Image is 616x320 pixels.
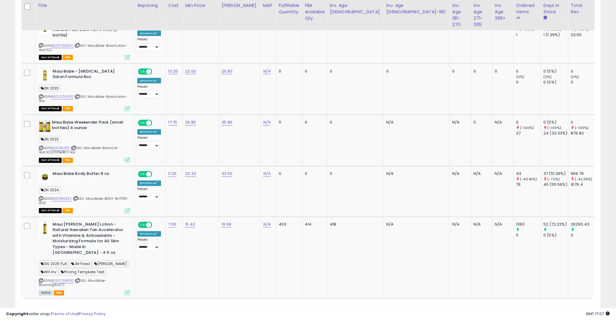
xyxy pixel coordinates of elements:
[39,120,50,132] img: 61myhUuQ+iL._SL40_.jpg
[516,222,541,227] div: 1393
[305,2,325,22] div: FBA Available Qty
[263,222,270,228] a: N/A
[516,69,541,74] div: 0
[330,120,379,125] div: 0
[571,171,596,177] div: 969.76
[516,2,539,15] div: Ordered Items
[53,171,126,179] b: Maui Babe Body Butter 8 oz
[222,2,258,9] div: [PERSON_NAME]
[39,43,128,52] span: | SKU: MauiBabe-BrownLotion-4oz(X2)
[39,222,130,295] div: ASIN:
[386,2,447,15] div: Inv. Age [DEMOGRAPHIC_DATA]-180
[39,269,58,276] span: WH Inv
[54,291,64,296] span: FBA
[305,69,322,74] div: 0
[330,222,379,227] div: 418
[474,69,488,74] div: 0
[39,260,69,267] span: GS 2025 Full
[474,120,488,125] div: 0
[139,222,146,227] span: ON
[168,222,177,228] a: 7.00
[222,171,232,177] a: 33.50
[39,171,130,213] div: ASIN:
[51,278,74,284] a: B00076XR3O
[571,2,593,15] div: Total Rev.
[263,171,270,177] a: N/A
[51,43,74,48] a: B00076XR3Y
[544,69,568,74] div: 0 (0%)
[516,233,541,238] div: 0
[137,136,161,150] div: Preset:
[137,181,161,186] div: Amazon AI *
[39,291,53,296] span: All listings currently available for purchase on Amazon
[53,69,126,81] b: Maui Babe - [MEDICAL_DATA] Salon Formula 8oz
[571,80,596,85] div: 0
[222,222,231,228] a: 19.99
[548,177,560,182] small: (-7.5%)
[137,129,161,135] div: Amazon AI *
[520,126,534,131] small: (-100%)
[544,2,566,15] div: Days In Stock
[544,120,568,125] div: 0 (0%)
[571,222,596,227] div: 26295.43
[474,222,488,227] div: N/A
[6,311,105,317] div: seller snap | |
[39,120,130,162] div: ASIN:
[495,222,509,227] div: N/A
[52,120,126,133] b: Maui Babe Weekender Pack (small bottles) 4 ounce
[39,136,60,143] span: DN 2023
[495,69,509,74] div: 0
[516,120,541,125] div: 0
[516,171,541,177] div: 43
[544,80,568,85] div: 0 (0%)
[279,120,298,125] div: 0
[516,32,541,38] div: 1
[544,74,552,79] small: (0%)
[386,120,445,125] div: N/A
[139,172,146,177] span: ON
[39,69,51,81] img: 41y4Qj8htWL._SL40_.jpg
[39,94,128,104] span: | SKU: MauiBabe-BrownLotion-8oz
[453,171,466,177] div: N/A
[516,80,541,85] div: 0
[26,308,70,313] span: Show: entries
[63,106,73,111] span: FBA
[330,171,379,177] div: 0
[586,311,610,317] span: 2025-09-10 17:07 GMT
[571,120,596,125] div: 0
[53,21,126,40] b: [PERSON_NAME] Lotion - All Natural Fast Dark Tan 4 fl.oz (2 bottle)
[386,69,445,74] div: 0
[51,94,74,100] a: B002FZAVOS
[453,222,466,227] div: N/A
[63,55,73,60] span: FBA
[137,2,163,9] div: Repricing
[137,231,161,237] div: Amazon AI *
[185,2,216,9] div: Min Price
[279,171,298,177] div: 0
[39,85,60,92] span: DN 2023
[185,120,196,126] a: 26.85
[544,182,568,188] div: 40 (55.56%)
[168,68,178,74] a: 10.25
[52,311,78,317] a: Terms of Use
[39,187,61,194] span: DN 2024
[137,238,161,252] div: Preset:
[168,2,180,9] div: Cost
[222,120,232,126] a: 35.86
[185,171,196,177] a: 22.33
[63,208,73,213] span: FBA
[544,15,547,21] small: Days In Stock.
[453,120,466,125] div: N/A
[575,126,589,131] small: (-100%)
[516,74,525,79] small: (0%)
[168,171,177,177] a: 11.25
[516,131,541,136] div: 27
[151,222,161,227] span: OFF
[39,158,62,163] span: All listings that are currently out of stock and unavailable for purchase on Amazon
[53,222,126,257] b: Maui [PERSON_NAME] Lotion - Natural Hawaiian Tan Accelerator with Vitamins & Antioxidants - Moist...
[39,69,130,111] div: ASIN:
[279,69,298,74] div: 0
[137,85,161,98] div: Preset:
[37,2,132,9] div: Title
[151,120,161,125] span: OFF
